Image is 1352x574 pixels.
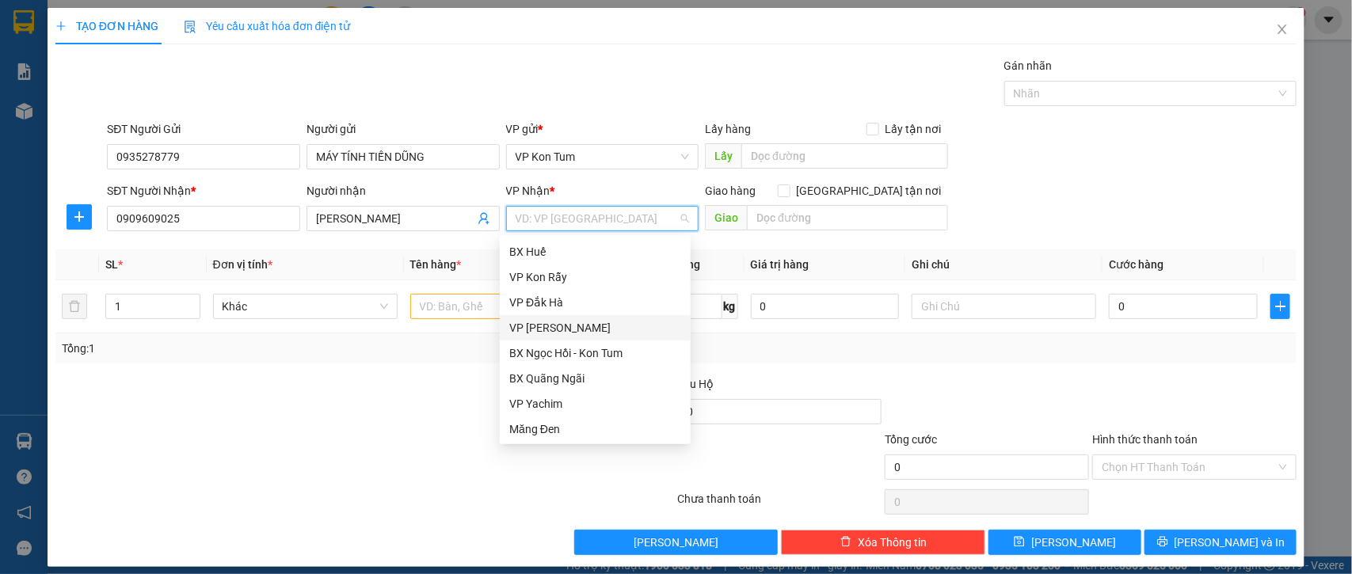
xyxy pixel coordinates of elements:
[55,20,158,32] span: TẠO ĐƠN HÀNG
[500,315,691,340] div: VP Thành Thái
[67,204,92,230] button: plus
[213,258,272,271] span: Đơn vị tính
[55,21,67,32] span: plus
[509,420,681,438] div: Măng Đen
[790,182,948,200] span: [GEOGRAPHIC_DATA] tận nơi
[500,239,691,264] div: BX Huế
[1175,534,1285,551] span: [PERSON_NAME] và In
[500,290,691,315] div: VP Đắk Hà
[1270,294,1290,319] button: plus
[858,534,927,551] span: Xóa Thông tin
[741,143,948,169] input: Dọc đường
[1144,530,1297,555] button: printer[PERSON_NAME] và In
[705,184,756,197] span: Giao hàng
[905,249,1103,280] th: Ghi chú
[1157,536,1168,549] span: printer
[410,294,595,319] input: VD: Bàn, Ghế
[509,268,681,286] div: VP Kon Rẫy
[506,120,699,138] div: VP gửi
[879,120,948,138] span: Lấy tận nơi
[1031,534,1116,551] span: [PERSON_NAME]
[509,243,681,260] div: BX Huế
[500,340,691,366] div: BX Ngọc Hồi - Kon Tum
[988,530,1141,555] button: save[PERSON_NAME]
[509,319,681,336] div: VP [PERSON_NAME]
[747,205,948,230] input: Dọc đường
[223,295,388,318] span: Khác
[1014,536,1025,549] span: save
[500,264,691,290] div: VP Kon Rẫy
[912,294,1096,319] input: Ghi Chú
[574,530,779,555] button: [PERSON_NAME]
[307,182,500,200] div: Người nhận
[676,490,884,518] div: Chưa thanh toán
[62,294,87,319] button: delete
[705,143,741,169] span: Lấy
[307,120,500,138] div: Người gửi
[509,294,681,311] div: VP Đắk Hà
[62,340,523,357] div: Tổng: 1
[705,123,751,135] span: Lấy hàng
[705,205,747,230] span: Giao
[184,20,351,32] span: Yêu cầu xuất hóa đơn điện tử
[184,21,196,33] img: icon
[1109,258,1163,271] span: Cước hàng
[509,395,681,412] div: VP Yachim
[634,534,718,551] span: [PERSON_NAME]
[1276,23,1289,36] span: close
[677,378,714,390] span: Thu Hộ
[751,258,809,271] span: Giá trị hàng
[107,182,300,200] div: SĐT Người Nhận
[105,258,118,271] span: SL
[67,211,91,223] span: plus
[500,391,691,416] div: VP Yachim
[885,433,937,446] span: Tổng cước
[1271,300,1289,313] span: plus
[1260,8,1304,52] button: Close
[509,370,681,387] div: BX Quãng Ngãi
[107,120,300,138] div: SĐT Người Gửi
[500,366,691,391] div: BX Quãng Ngãi
[751,294,900,319] input: 0
[516,145,690,169] span: VP Kon Tum
[840,536,851,549] span: delete
[722,294,738,319] span: kg
[1092,433,1198,446] label: Hình thức thanh toán
[478,212,490,225] span: user-add
[410,258,462,271] span: Tên hàng
[500,416,691,442] div: Măng Đen
[509,344,681,362] div: BX Ngọc Hồi - Kon Tum
[1004,59,1053,72] label: Gán nhãn
[506,184,550,197] span: VP Nhận
[781,530,985,555] button: deleteXóa Thông tin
